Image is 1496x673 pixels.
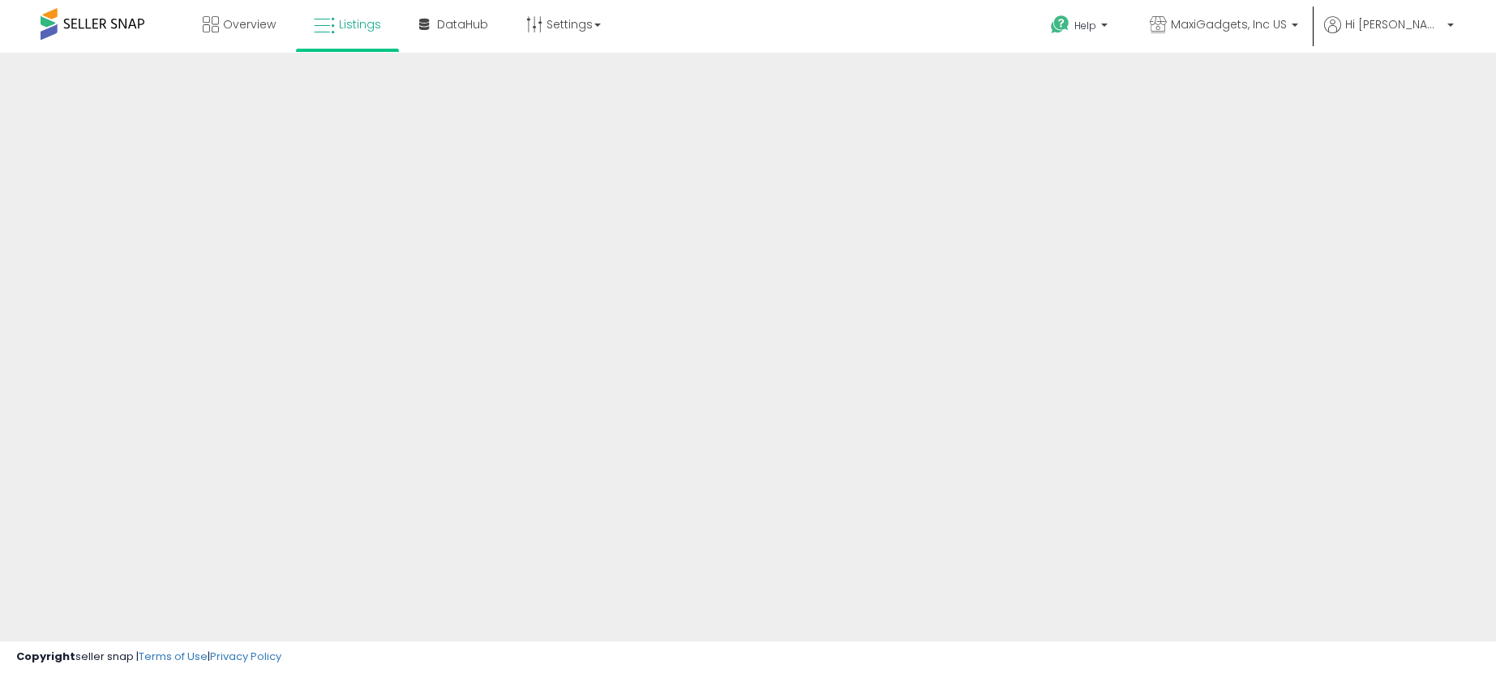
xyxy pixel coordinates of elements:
span: DataHub [437,16,488,32]
span: Listings [339,16,381,32]
span: MaxiGadgets, Inc US [1171,16,1287,32]
a: Help [1038,2,1124,53]
span: Hi [PERSON_NAME] [1345,16,1442,32]
a: Hi [PERSON_NAME] [1324,16,1454,53]
div: seller snap | | [16,649,281,665]
span: Help [1074,19,1096,32]
a: Terms of Use [139,649,208,664]
span: Overview [223,16,276,32]
strong: Copyright [16,649,75,664]
a: Privacy Policy [210,649,281,664]
i: Get Help [1050,15,1070,35]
